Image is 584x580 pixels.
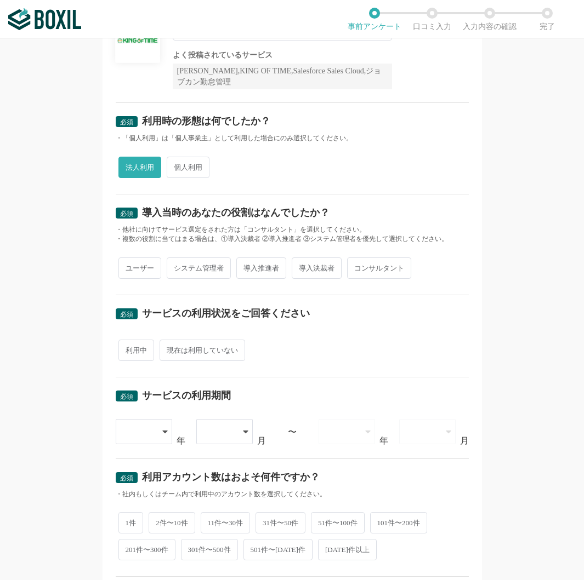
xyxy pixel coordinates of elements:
[403,8,461,31] li: 口コミ入力
[243,539,313,560] span: 501件〜[DATE]件
[142,308,310,318] div: サービスの利用状況をご回答ください
[142,391,231,400] div: サービスの利用期間
[116,490,469,499] div: ・社内もしくはチーム内で利用中のアカウント数を選択してください。
[116,134,469,143] div: ・「個人利用」は「個人事業主」として利用した場合にのみ選択してください。
[167,157,209,178] span: 個人利用
[173,51,392,59] div: よく投稿されているサービス
[118,512,144,533] span: 1件
[379,437,388,445] div: 年
[181,539,238,560] span: 301件〜500件
[311,512,365,533] span: 51件〜100件
[149,512,195,533] span: 2件〜10件
[370,512,427,533] span: 101件〜200件
[318,539,377,560] span: [DATE]件以上
[177,437,185,445] div: 年
[8,8,81,30] img: ボクシルSaaS_ロゴ
[347,257,411,279] span: コンサルタント
[116,225,469,234] div: ・他社に向けてサービス選定をされた方は「コンサルタント」を選択してください。
[120,311,133,318] span: 必須
[201,512,251,533] span: 11件〜30件
[118,257,161,279] span: ユーザー
[142,116,270,126] div: 利用時の形態は何でしたか？
[142,208,330,217] div: 導入当時のあなたの役割はなんでしたか？
[256,512,305,533] span: 31件〜50件
[257,437,266,445] div: 月
[160,340,245,361] span: 現在は利用していない
[167,257,231,279] span: システム管理者
[118,340,154,361] span: 利用中
[518,8,576,31] li: 完了
[461,8,518,31] li: 入力内容の確認
[460,437,469,445] div: 月
[120,210,133,217] span: 必須
[173,64,392,89] div: [PERSON_NAME],KING OF TIME,Salesforce Sales Cloud,ジョブカン勤怠管理
[118,157,161,178] span: 法人利用
[236,257,286,279] span: 導入推進者
[292,257,342,279] span: 導入決裁者
[120,393,133,400] span: 必須
[118,539,175,560] span: 201件〜300件
[120,474,133,482] span: 必須
[120,118,133,126] span: 必須
[345,8,403,31] li: 事前アンケート
[142,472,320,482] div: 利用アカウント数はおよそ何件ですか？
[288,428,297,437] div: 〜
[116,234,469,244] div: ・複数の役割に当てはまる場合は、①導入決裁者 ②導入推進者 ③システム管理者を優先して選択してください。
